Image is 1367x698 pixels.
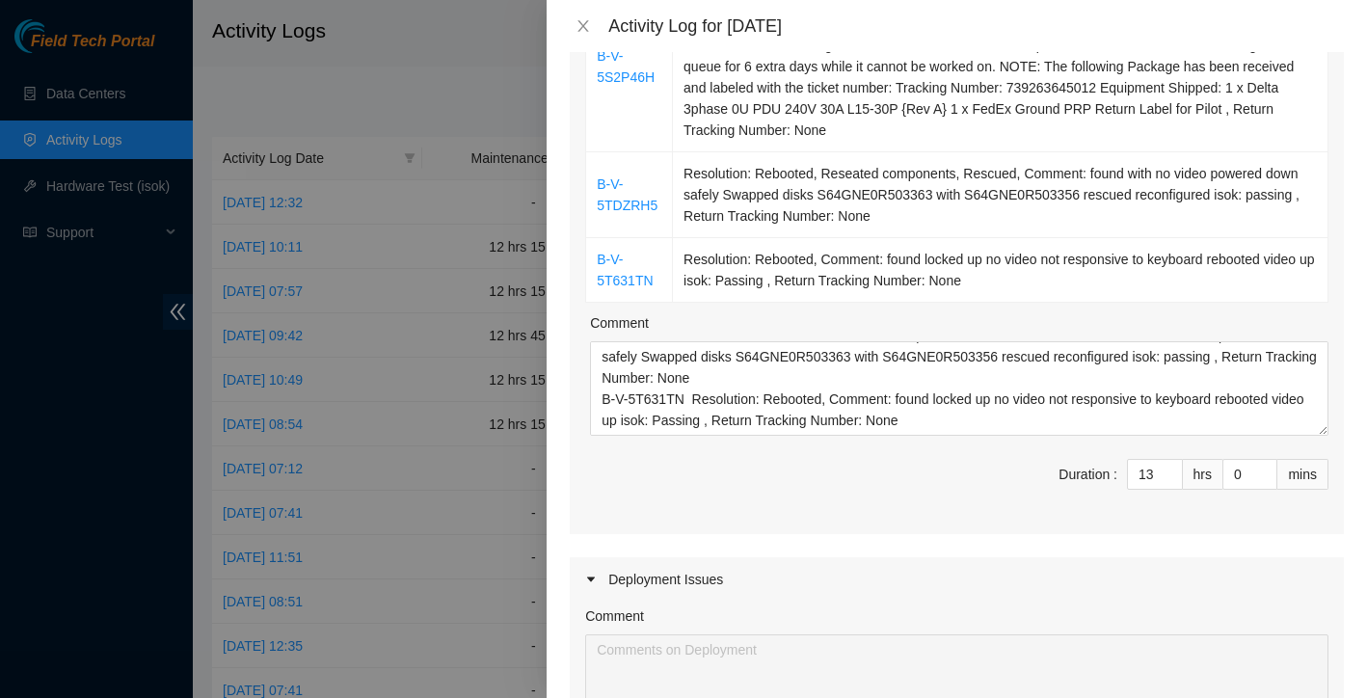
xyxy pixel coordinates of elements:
label: Comment [585,605,644,627]
div: mins [1277,459,1328,490]
td: Resolution: Rebooted, Reseated components, Rescued, Comment: found with no video powered down saf... [673,152,1328,238]
a: B-V-5TDZRH5 [597,176,657,213]
span: close [576,18,591,34]
td: Resolution: Rebooted, Comment: found locked up no video not responsive to keyboard rebooted video... [673,238,1328,303]
textarea: Comment [590,341,1328,436]
div: hrs [1183,459,1223,490]
div: Duration : [1059,464,1117,485]
a: B-V-5T631TN [597,252,653,288]
button: Close [570,17,597,36]
label: Comment [590,312,649,334]
div: Activity Log for [DATE] [608,15,1344,37]
span: caret-right [585,574,597,585]
div: Deployment Issues [570,557,1344,602]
